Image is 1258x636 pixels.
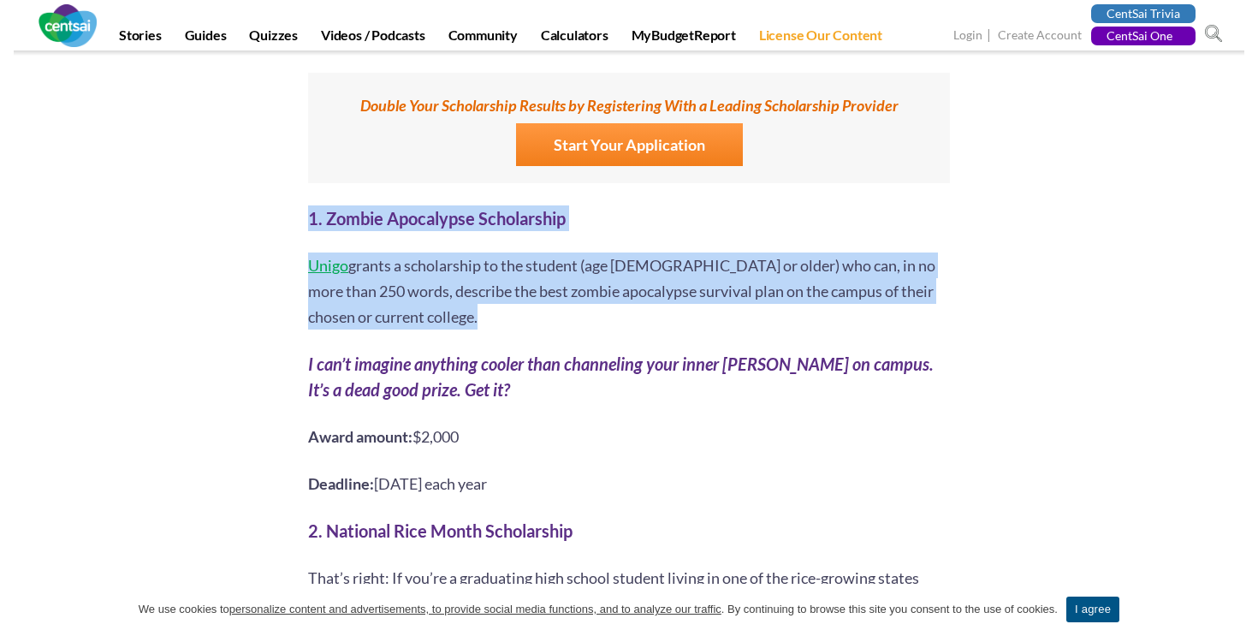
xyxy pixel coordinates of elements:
[531,27,619,51] a: Calculators
[953,27,982,45] a: Login
[374,474,487,493] span: [DATE] each year
[311,27,436,51] a: Videos / Podcasts
[308,354,934,400] i: I can’t imagine anything cooler than channeling your inner [PERSON_NAME] on campus. It’s a dead g...
[308,256,935,326] span: grants a scholarship to the student (age [DEMOGRAPHIC_DATA] or older) who can, in no more than 25...
[308,520,573,541] b: 2. National Rice Month Scholarship
[1091,27,1196,45] a: CentSai One
[239,27,308,51] a: Quizzes
[308,474,374,493] b: Deadline:
[749,27,893,51] a: License Our Content
[1066,597,1119,622] a: I agree
[308,427,412,446] b: Award amount:
[39,4,97,47] img: CentSai
[175,27,237,51] a: Guides
[621,27,746,51] a: MyBudgetReport
[985,26,995,45] span: |
[229,603,721,615] u: personalize content and advertisements, to provide social media functions, and to analyze our tra...
[412,427,459,446] span: $2,000
[1091,4,1196,23] a: CentSai Trivia
[998,27,1082,45] a: Create Account
[109,27,172,51] a: Stories
[308,256,348,275] a: Unigo
[438,27,528,51] a: Community
[516,123,743,166] a: Start Your Application
[1228,601,1245,618] a: I agree
[308,208,566,229] b: 1. Zombie Apocalypse Scholarship
[139,601,1058,618] span: We use cookies to . By continuing to browse this site you consent to the use of cookies.
[317,92,941,118] label: Double Your Scholarship Results by Registering With a Leading Scholarship Provider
